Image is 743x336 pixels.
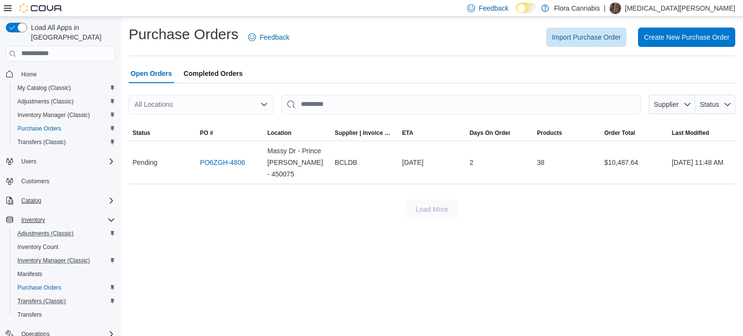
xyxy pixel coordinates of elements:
[14,255,94,266] a: Inventory Manager (Classic)
[129,125,196,141] button: Status
[10,122,119,135] button: Purchase Orders
[10,267,119,281] button: Manifests
[17,195,45,206] button: Catalog
[14,228,115,239] span: Adjustments (Classic)
[14,96,77,107] a: Adjustments (Classic)
[21,71,37,78] span: Home
[17,214,49,226] button: Inventory
[267,145,327,180] span: Massy Dr - Prince [PERSON_NAME] - 450075
[14,282,115,293] span: Purchase Orders
[17,257,90,264] span: Inventory Manager (Classic)
[609,2,621,14] div: Nikita Coles
[21,177,49,185] span: Customers
[533,125,600,141] button: Products
[14,295,115,307] span: Transfers (Classic)
[17,284,61,292] span: Purchase Orders
[17,156,40,167] button: Users
[17,270,42,278] span: Manifests
[21,197,41,205] span: Catalog
[516,3,536,13] input: Dark Mode
[17,230,74,237] span: Adjustments (Classic)
[644,32,729,42] span: Create New Purchase Order
[14,309,45,321] a: Transfers
[200,157,245,168] a: PO6ZGH-4806
[668,125,735,141] button: Last Modified
[10,135,119,149] button: Transfers (Classic)
[554,2,600,14] p: Flora Cannabis
[14,268,46,280] a: Manifests
[27,23,115,42] span: Load All Apps in [GEOGRAPHIC_DATA]
[2,213,119,227] button: Inventory
[17,175,53,187] a: Customers
[700,101,719,108] span: Status
[466,125,533,141] button: Days On Order
[17,195,115,206] span: Catalog
[10,108,119,122] button: Inventory Manager (Classic)
[672,129,709,137] span: Last Modified
[10,294,119,308] button: Transfers (Classic)
[267,129,292,137] div: Location
[14,282,65,293] a: Purchase Orders
[14,241,62,253] a: Inventory Count
[331,153,398,172] div: BCLDB
[2,67,119,81] button: Home
[264,125,331,141] button: Location
[17,68,115,80] span: Home
[17,98,74,105] span: Adjustments (Classic)
[10,240,119,254] button: Inventory Count
[537,129,562,137] span: Products
[668,153,735,172] div: [DATE] 11:48 AM
[14,96,115,107] span: Adjustments (Classic)
[17,84,71,92] span: My Catalog (Classic)
[335,129,394,137] span: Supplier | Invoice Number
[21,158,36,165] span: Users
[14,123,65,134] a: Purchase Orders
[184,64,243,83] span: Completed Orders
[133,157,157,168] span: Pending
[479,3,508,13] span: Feedback
[17,214,115,226] span: Inventory
[537,157,545,168] span: 38
[2,194,119,207] button: Catalog
[14,82,75,94] a: My Catalog (Classic)
[10,281,119,294] button: Purchase Orders
[398,125,465,141] button: ETA
[546,28,626,47] button: Import Purchase Order
[10,254,119,267] button: Inventory Manager (Classic)
[405,200,459,219] button: Load More
[331,125,398,141] button: Supplier | Invoice Number
[17,138,66,146] span: Transfers (Classic)
[470,129,511,137] span: Days On Order
[600,153,668,172] div: $10,487.64
[244,28,293,47] a: Feedback
[10,308,119,321] button: Transfers
[17,311,42,319] span: Transfers
[17,156,115,167] span: Users
[638,28,735,47] button: Create New Purchase Order
[10,95,119,108] button: Adjustments (Classic)
[14,136,70,148] a: Transfers (Classic)
[604,2,606,14] p: |
[17,69,41,80] a: Home
[17,175,115,187] span: Customers
[398,153,465,172] div: [DATE]
[416,205,448,214] span: Load More
[695,95,735,114] button: Status
[19,3,63,13] img: Cova
[14,309,115,321] span: Transfers
[14,295,70,307] a: Transfers (Classic)
[133,129,150,137] span: Status
[654,101,679,108] span: Supplier
[2,155,119,168] button: Users
[10,81,119,95] button: My Catalog (Classic)
[10,227,119,240] button: Adjustments (Classic)
[649,95,695,114] button: Supplier
[14,109,94,121] a: Inventory Manager (Classic)
[470,157,474,168] span: 2
[17,125,61,132] span: Purchase Orders
[14,241,115,253] span: Inventory Count
[260,101,268,108] button: Open list of options
[21,216,45,224] span: Inventory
